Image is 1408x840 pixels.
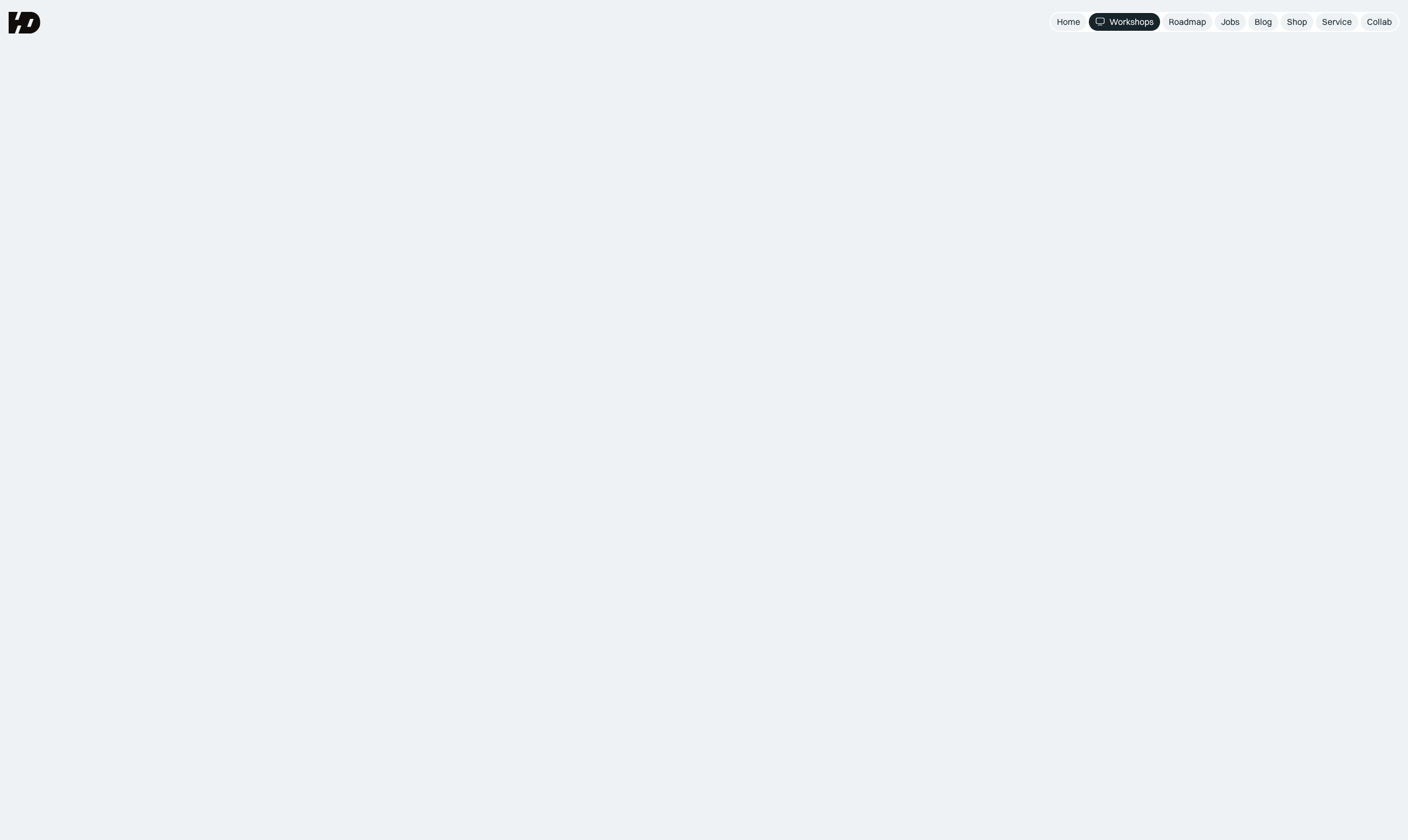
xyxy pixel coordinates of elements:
[1221,16,1239,28] div: Jobs
[1057,16,1080,28] div: Home
[1248,13,1278,31] a: Blog
[1109,16,1154,28] div: Workshops
[1281,13,1313,31] a: Shop
[1367,16,1392,28] div: Collab
[1215,13,1246,31] a: Jobs
[1255,16,1272,28] div: Blog
[1287,16,1307,28] div: Shop
[1089,13,1160,31] a: Workshops
[1322,16,1352,28] div: Service
[1162,13,1212,31] a: Roadmap
[1360,13,1398,31] a: Collab
[1169,16,1206,28] div: Roadmap
[1050,13,1087,31] a: Home
[1316,13,1358,31] a: Service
